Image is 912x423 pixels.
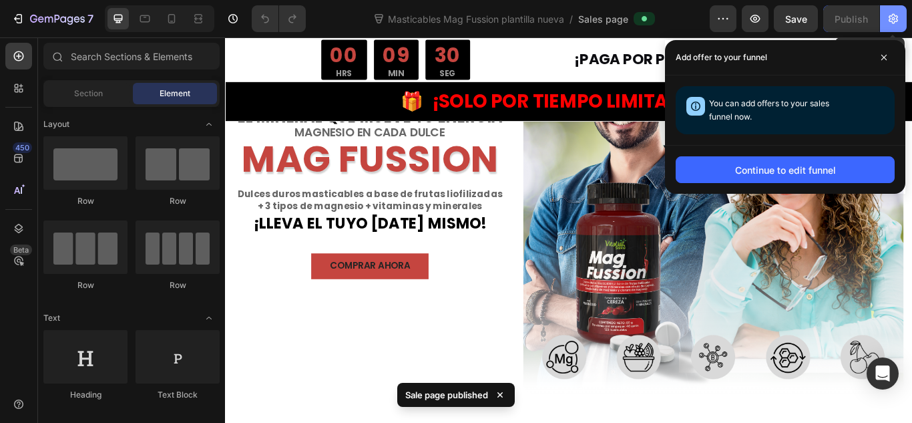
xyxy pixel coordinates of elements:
[252,5,306,32] div: Undo/Redo
[13,142,32,153] div: 450
[785,13,807,25] span: Save
[136,279,220,291] div: Row
[198,114,220,135] span: Toggle open
[43,43,220,69] input: Search Sections & Elements
[225,37,912,423] iframe: Design area
[11,289,326,303] p: Limited Time Offer - While Supplies Last
[11,206,326,229] p: ¡LLEVA EL TUYO [DATE] MISMO!
[87,11,93,27] p: 7
[369,346,422,400] img: gempages_578658871954899687-54950111-571f-41fc-b8ce-eeed31302cf7.png
[10,245,32,255] div: Beta
[569,12,573,26] span: /
[160,88,190,100] span: Element
[10,119,327,164] h2: Mag fussion
[43,195,128,207] div: Row
[735,163,836,177] div: Continue to edit funnel
[405,388,488,402] p: Sale page published
[867,358,899,390] div: Open Intercom Messenger
[136,389,220,401] div: Text Block
[43,312,60,324] span: Text
[122,260,216,274] p: Comprar ahora
[716,346,770,400] img: gempages_578658871954899687-51a7a23a-d056-4b1f-ac2f-bd9c3a7c21e1.png
[676,51,767,64] p: Add offer to your funnel
[198,307,220,329] span: Toggle open
[835,12,868,26] div: Publish
[1,59,800,91] p: 🎁 ¡SOLO POR TIEMPO LIMITADO! 🎁
[43,389,128,401] div: Heading
[407,13,800,39] p: ¡PAGA POR PSE PARA RECIBIR TU DESCUENTO!
[578,12,628,26] span: Sales page
[455,346,509,400] img: gempages_578658871954899687-214aa41b-226d-4942-8424-f0a7e9311560.png
[5,5,99,32] button: 7
[43,118,69,130] span: Layout
[385,12,567,26] span: Masticables Mag Fussion plantilla nueva
[43,279,128,291] div: Row
[100,252,237,282] a: Comprar ahora
[630,346,683,400] img: gempages_578658871954899687-a034831d-9fda-4acd-be91-fd72effcd001.png
[11,84,326,102] p: El mineral que mueve tu energía
[14,175,323,204] strong: Dulces duros masticables a base de frutas liofilizadas + 3 tipos de magnesio + vitaminas y minerales
[74,88,103,100] span: Section
[823,5,879,32] button: Publish
[709,98,829,122] span: You can add offers to your sales funnel now.
[676,156,895,183] button: Continue to edit funnel
[11,104,326,118] p: magnesio en cada dulce
[542,346,596,400] img: gempages_578658871954899687-a28c5c2e-0c2b-492a-8b6f-e814f0c5e8e7.png
[136,195,220,207] div: Row
[774,5,818,32] button: Save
